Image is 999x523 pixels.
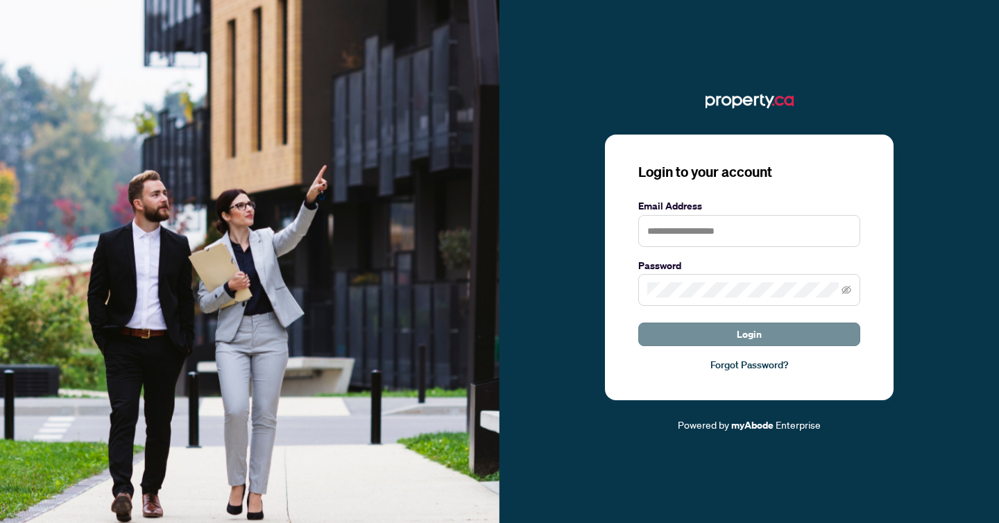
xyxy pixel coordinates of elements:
span: Enterprise [776,418,821,431]
span: Powered by [678,418,729,431]
button: Login [638,323,860,346]
label: Email Address [638,198,860,214]
h3: Login to your account [638,162,860,182]
label: Password [638,258,860,273]
span: eye-invisible [842,285,851,295]
a: Forgot Password? [638,357,860,372]
img: ma-logo [706,90,794,112]
a: myAbode [731,418,774,433]
span: Login [737,323,762,345]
